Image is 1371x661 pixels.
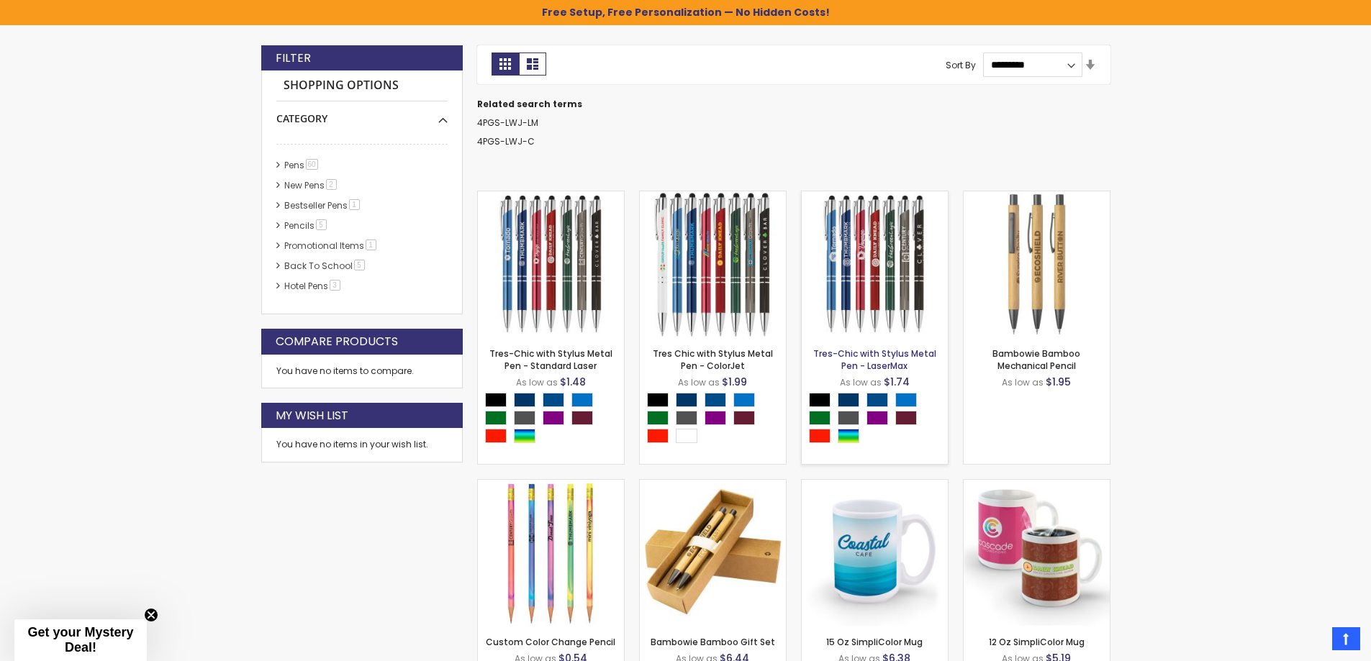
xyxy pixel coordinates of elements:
div: Select A Color [809,393,948,447]
a: Pens60 [281,159,323,171]
a: Tres-Chic with Stylus Metal Pen - Standard Laser [489,347,612,371]
div: Ocean Blue [543,393,564,407]
img: Tres-Chic with Stylus Metal Pen - LaserMax [802,191,948,337]
a: 4PGS-LWJ-C [477,135,535,147]
strong: Grid [492,53,519,76]
a: Back To School5 [281,260,370,272]
div: Select A Color [485,393,624,447]
span: $1.48 [560,375,586,389]
a: 15 Oz SimpliColor Mug [826,636,923,648]
div: Blue Light [571,393,593,407]
div: Dark Red [571,411,593,425]
div: Ocean Blue [867,393,888,407]
div: Green [809,411,831,425]
a: Top [1332,627,1360,650]
a: Tres Chic with Stylus Metal Pen - ColorJet [653,347,773,371]
span: 5 [354,260,365,270]
div: White [676,429,697,443]
img: 12 Oz SimpliColor Mug [964,480,1110,626]
span: $1.74 [884,375,910,389]
span: 3 [330,280,340,291]
a: Bambowie Bamboo Gift Set [651,636,775,648]
span: 1 [349,199,360,210]
span: As low as [840,376,882,388]
span: 1 [366,240,376,250]
div: Purple [705,411,726,425]
div: Bright Red [809,429,831,443]
a: Bestseller Pens1 [281,199,365,211]
div: Black [647,393,669,407]
div: Black [485,393,507,407]
div: You have no items in your wish list. [276,439,448,450]
div: Select A Color [647,393,786,447]
span: 5 [316,219,327,230]
a: 12 Oz SimpliColor Mug [964,479,1110,491]
div: Gunmetal [838,411,859,425]
a: New Pens2 [281,179,342,191]
strong: Filter [276,50,311,66]
div: You have no items to compare. [261,355,463,388]
div: Blue Light [895,393,917,407]
div: Category [276,101,448,126]
a: Promotional Items1 [281,240,381,252]
span: As low as [678,376,720,388]
a: Bambowie Bamboo Gift Set [640,479,786,491]
a: Tres-Chic with Stylus Metal Pen - LaserMax [802,191,948,203]
div: Gunmetal [514,411,535,425]
span: As low as [516,376,558,388]
a: Custom Color Change Pencil [486,636,615,648]
div: Black [809,393,831,407]
a: Bambowie Bamboo Mechanical Pencil [964,191,1110,203]
img: Custom Color Change Pencil [478,480,624,626]
a: Custom Color Change Pencil [478,479,624,491]
a: 12 Oz SimpliColor Mug [989,636,1085,648]
div: Bright Red [485,429,507,443]
img: 15 Oz SimpliColor Mug [802,480,948,626]
a: Tres-Chic with Stylus Metal Pen - LaserMax [813,347,936,371]
span: 60 [306,159,318,170]
img: Bambowie Bamboo Mechanical Pencil [964,191,1110,337]
div: Get your Mystery Deal!Close teaser [14,619,147,661]
div: Purple [543,411,564,425]
a: Hotel Pens​3 [281,280,345,292]
div: Purple [867,411,888,425]
div: Gunmetal [676,411,697,425]
img: Bambowie Bamboo Gift Set [640,480,786,626]
img: Tres Chic with Stylus Metal Pen - ColorJet [640,191,786,337]
div: Navy Blue [514,393,535,407]
span: Get your Mystery Deal! [27,625,133,655]
a: 15 Oz SimpliColor Mug [802,479,948,491]
strong: Shopping Options [276,70,448,101]
div: Dark Red [733,411,755,425]
div: Dark Red [895,411,917,425]
a: Pencils5 [281,219,332,232]
a: 4PGS-LWJ-LM [477,117,538,129]
label: Sort By [946,58,976,70]
span: $1.99 [722,375,747,389]
div: Assorted [838,429,859,443]
strong: Compare Products [276,334,398,350]
img: Tres-Chic with Stylus Metal Pen - Standard Laser [478,191,624,337]
a: Tres-Chic with Stylus Metal Pen - Standard Laser [478,191,624,203]
span: As low as [1002,376,1044,388]
a: Bambowie Bamboo Mechanical Pencil [992,347,1080,371]
div: Bright Red [647,429,669,443]
span: 2 [326,179,337,190]
div: Assorted [514,429,535,443]
div: Green [485,411,507,425]
button: Close teaser [144,608,158,622]
dt: Related search terms [477,99,1110,110]
div: Blue Light [733,393,755,407]
div: Navy Blue [676,393,697,407]
a: Tres Chic with Stylus Metal Pen - ColorJet [640,191,786,203]
span: $1.95 [1046,375,1071,389]
div: Ocean Blue [705,393,726,407]
strong: My Wish List [276,408,348,424]
div: Navy Blue [838,393,859,407]
div: Green [647,411,669,425]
